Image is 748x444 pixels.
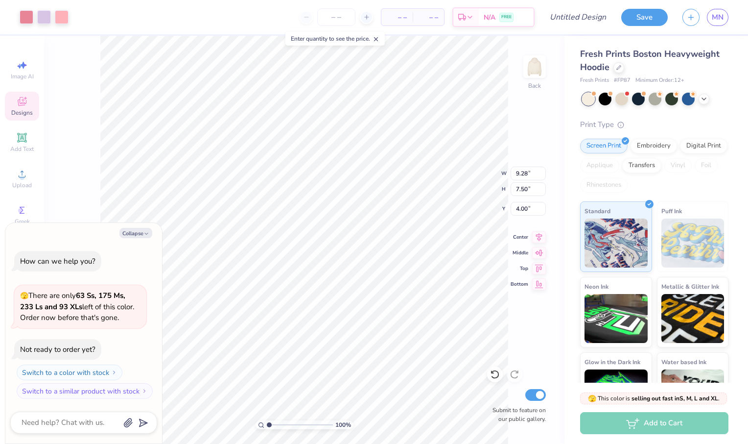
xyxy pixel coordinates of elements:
[317,8,355,26] input: – –
[20,291,134,322] span: There are only left of this color. Order now before that's gone.
[584,281,608,292] span: Neon Ink
[111,370,117,375] img: Switch to a color with stock
[707,9,728,26] a: MN
[20,291,125,312] strong: 63 Ss, 175 Ms, 233 Ls and 93 XLs
[580,158,619,173] div: Applique
[635,76,684,85] span: Minimum Order: 12 +
[712,12,724,23] span: MN
[20,291,28,300] span: 🫣
[580,48,720,73] span: Fresh Prints Boston Heavyweight Hoodie
[631,139,677,153] div: Embroidery
[584,206,610,216] span: Standard
[12,181,32,189] span: Upload
[622,158,661,173] div: Transfers
[119,228,152,238] button: Collapse
[285,32,385,46] div: Enter quantity to see the price.
[584,370,648,419] img: Glow in the Dark Ink
[661,370,725,419] img: Water based Ink
[20,256,95,266] div: How can we help you?
[680,139,727,153] div: Digital Print
[661,357,706,367] span: Water based Ink
[17,383,153,399] button: Switch to a similar product with stock
[661,219,725,268] img: Puff Ink
[695,158,718,173] div: Foil
[10,145,34,153] span: Add Text
[335,420,351,429] span: 100 %
[528,81,541,90] div: Back
[387,12,407,23] span: – –
[484,12,495,23] span: N/A
[20,345,95,354] div: Not ready to order yet?
[661,281,719,292] span: Metallic & Glitter Ink
[584,357,640,367] span: Glow in the Dark Ink
[17,365,122,380] button: Switch to a color with stock
[511,249,528,256] span: Middle
[661,206,682,216] span: Puff Ink
[580,76,609,85] span: Fresh Prints
[419,12,438,23] span: – –
[580,119,728,130] div: Print Type
[525,57,544,76] img: Back
[542,7,614,27] input: Untitled Design
[664,158,692,173] div: Vinyl
[511,234,528,241] span: Center
[15,218,30,225] span: Greek
[511,281,528,288] span: Bottom
[580,139,628,153] div: Screen Print
[631,395,718,402] strong: selling out fast in S, M, L and XL
[614,76,631,85] span: # FP87
[487,406,546,423] label: Submit to feature on our public gallery.
[141,388,147,394] img: Switch to a similar product with stock
[11,109,33,117] span: Designs
[588,394,720,403] span: This color is .
[621,9,668,26] button: Save
[588,394,596,403] span: 🫣
[580,178,628,193] div: Rhinestones
[584,294,648,343] img: Neon Ink
[11,73,34,80] span: Image AI
[661,294,725,343] img: Metallic & Glitter Ink
[511,265,528,272] span: Top
[501,14,512,21] span: FREE
[584,219,648,268] img: Standard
